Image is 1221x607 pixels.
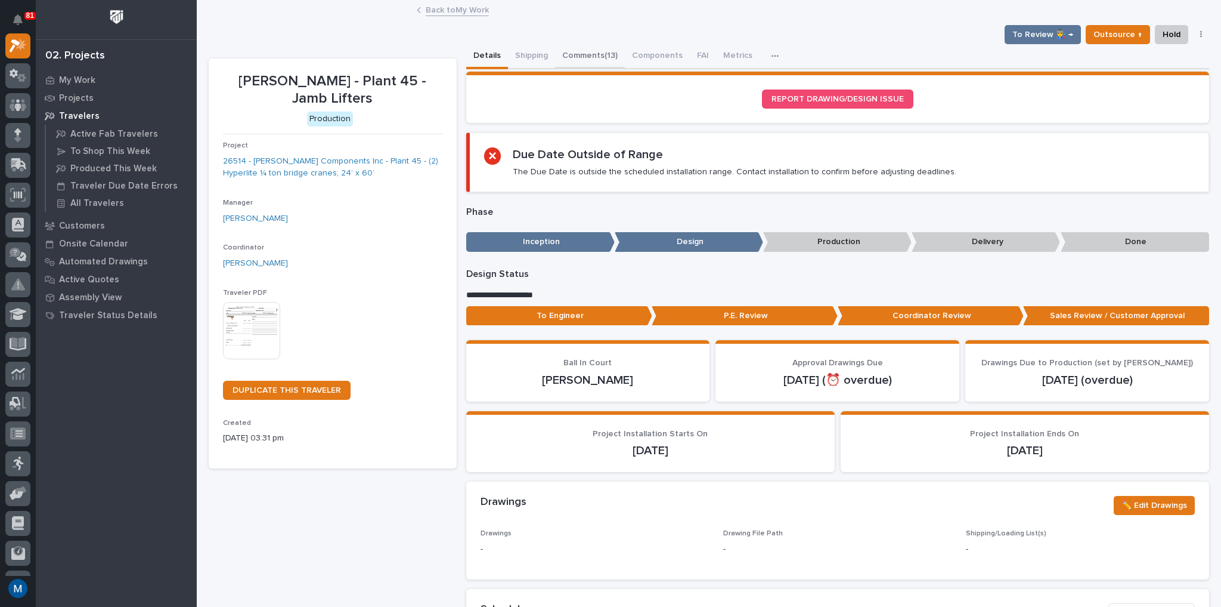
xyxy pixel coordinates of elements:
[555,44,625,69] button: Comments (13)
[223,381,351,400] a: DUPLICATE THIS TRAVELER
[106,6,128,28] img: Workspace Logo
[15,14,30,33] div: Notifications81
[223,244,264,251] span: Coordinator
[762,90,913,109] a: REPORT DRAWING/DESIGN ISSUE
[223,155,442,180] a: 26514 - [PERSON_NAME] Components Inc - Plant 45 - (2) Hyperlite ¼ ton bridge cranes; 24’ x 60’
[481,496,526,509] h2: Drawings
[223,199,253,207] span: Manager
[466,232,615,252] p: Inception
[233,386,341,395] span: DUPLICATE THIS TRAVELER
[481,543,709,556] p: -
[970,430,1079,438] span: Project Installation Ends On
[426,2,489,16] a: Back toMy Work
[1163,27,1180,42] span: Hold
[481,530,512,537] span: Drawings
[36,89,197,107] a: Projects
[46,125,197,142] a: Active Fab Travelers
[223,257,288,270] a: [PERSON_NAME]
[513,167,956,177] p: The Due Date is outside the scheduled installation range. Contact installation to confirm before ...
[723,530,783,537] span: Drawing File Path
[625,44,690,69] button: Components
[59,221,105,232] p: Customers
[1155,25,1188,44] button: Hold
[59,239,128,249] p: Onsite Calendar
[855,443,1195,458] p: [DATE]
[966,530,1046,537] span: Shipping/Loading List(s)
[70,129,158,140] p: Active Fab Travelers
[223,432,442,445] p: [DATE] 03:31 pm
[481,443,820,458] p: [DATE]
[36,71,197,89] a: My Work
[70,181,178,192] p: Traveler Due Date Errors
[36,235,197,252] a: Onsite Calendar
[223,142,248,149] span: Project
[59,275,119,285] p: Active Quotes
[593,430,708,438] span: Project Installation Starts On
[36,252,197,270] a: Automated Drawings
[466,207,1210,218] p: Phase
[838,306,1024,326] p: Coordinator Review
[36,107,197,125] a: Travelers
[46,143,197,159] a: To Shop This Week
[466,44,508,69] button: Details
[59,111,100,122] p: Travelers
[763,232,912,252] p: Production
[563,359,612,367] span: Ball In Court
[59,310,157,321] p: Traveler Status Details
[36,217,197,235] a: Customers
[26,11,34,20] p: 81
[223,420,251,427] span: Created
[307,112,353,127] div: Production
[690,44,716,69] button: FAI
[70,198,124,209] p: All Travelers
[223,212,288,225] a: [PERSON_NAME]
[45,50,105,63] div: 02. Projects
[36,306,197,324] a: Traveler Status Details
[46,160,197,177] a: Produced This Week
[59,75,95,86] p: My Work
[716,44,760,69] button: Metrics
[723,543,726,556] p: -
[513,147,663,162] h2: Due Date Outside of Range
[1005,25,1081,44] button: To Review 👨‍🏭 →
[5,7,30,32] button: Notifications
[1114,496,1195,515] button: ✏️ Edit Drawings
[46,177,197,194] a: Traveler Due Date Errors
[508,44,555,69] button: Shipping
[771,95,904,103] span: REPORT DRAWING/DESIGN ISSUE
[980,373,1195,387] p: [DATE] (overdue)
[36,288,197,306] a: Assembly View
[1121,498,1187,513] span: ✏️ Edit Drawings
[36,270,197,288] a: Active Quotes
[59,257,148,267] p: Automated Drawings
[466,269,1210,280] p: Design Status
[966,543,1194,556] p: -
[1061,232,1209,252] p: Done
[59,292,122,303] p: Assembly View
[1093,27,1142,42] span: Outsource ↑
[912,232,1060,252] p: Delivery
[792,359,883,367] span: Approval Drawings Due
[70,146,150,157] p: To Shop This Week
[466,306,652,326] p: To Engineer
[46,195,197,211] a: All Travelers
[1012,27,1073,42] span: To Review 👨‍🏭 →
[981,359,1193,367] span: Drawings Due to Production (set by [PERSON_NAME])
[481,373,696,387] p: [PERSON_NAME]
[70,164,157,174] p: Produced This Week
[59,93,94,104] p: Projects
[615,232,763,252] p: Design
[223,289,267,297] span: Traveler PDF
[1023,306,1209,326] p: Sales Review / Customer Approval
[1086,25,1150,44] button: Outsource ↑
[730,373,945,387] p: [DATE] (⏰ overdue)
[5,576,30,601] button: users-avatar
[223,73,442,107] p: [PERSON_NAME] - Plant 45 - Jamb Lifters
[652,306,838,326] p: P.E. Review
